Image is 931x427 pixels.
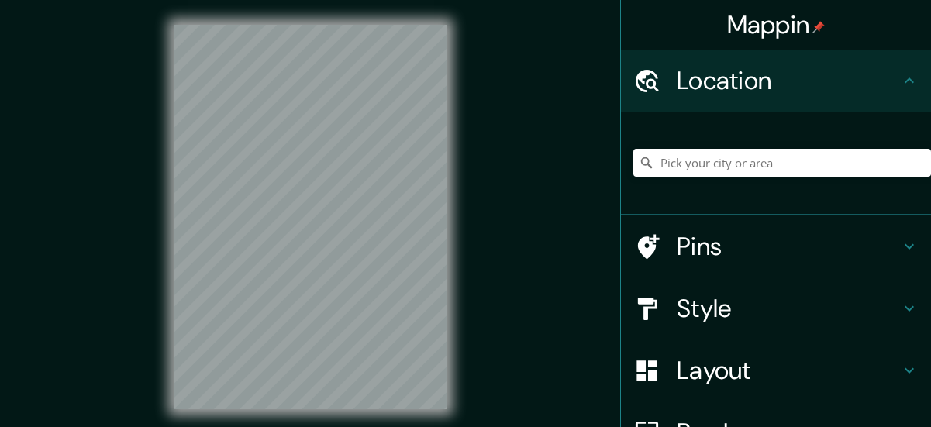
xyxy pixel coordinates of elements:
[677,293,900,324] h4: Style
[621,277,931,339] div: Style
[621,215,931,277] div: Pins
[633,149,931,177] input: Pick your city or area
[677,231,900,262] h4: Pins
[677,65,900,96] h4: Location
[677,355,900,386] h4: Layout
[621,50,931,112] div: Location
[812,21,825,33] img: pin-icon.png
[727,9,826,40] h4: Mappin
[174,25,447,409] canvas: Map
[621,339,931,401] div: Layout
